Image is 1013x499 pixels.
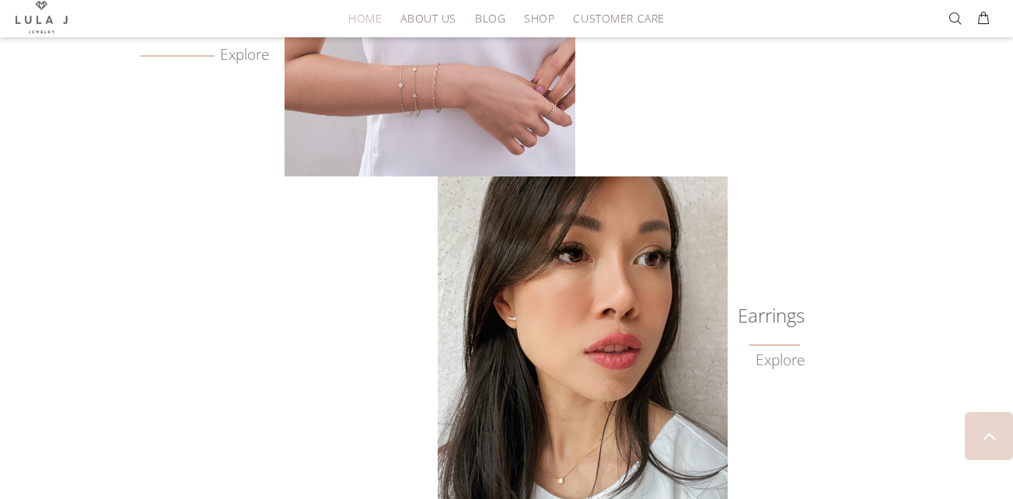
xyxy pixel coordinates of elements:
[339,6,391,30] a: HOME
[564,6,664,30] a: Customer Care
[466,6,515,30] a: Blog
[391,6,465,30] a: About Us
[573,12,664,24] span: Customer Care
[141,46,270,64] a: Explore
[475,12,505,24] span: Blog
[515,6,564,30] a: Shop
[965,412,1013,460] a: BACK TO TOP
[756,351,805,369] a: Explore
[400,12,456,24] span: About Us
[727,308,805,323] a: Earrings
[348,12,382,24] span: HOME
[524,12,554,24] span: Shop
